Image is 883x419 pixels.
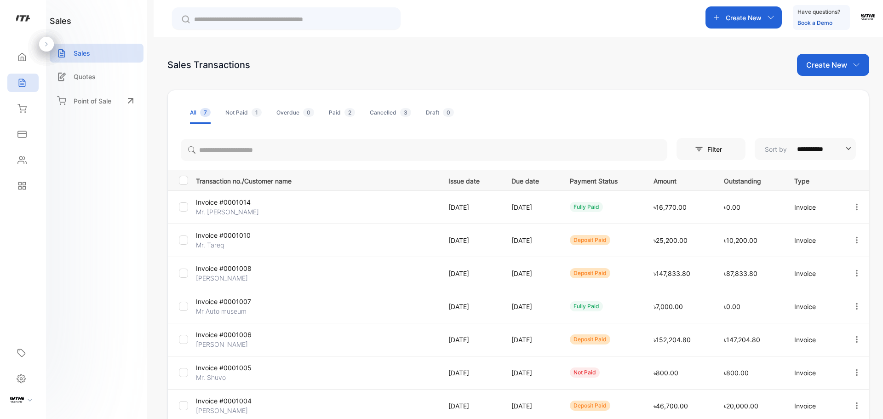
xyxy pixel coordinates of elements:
span: 7 [200,108,211,117]
div: deposit paid [570,268,610,278]
iframe: LiveChat chat widget [844,380,883,419]
p: [DATE] [511,401,551,411]
div: not paid [570,367,600,378]
p: [DATE] [511,368,551,378]
span: 3 [400,108,411,117]
p: Invoice #0001005 [196,363,276,373]
span: ৳147,204.80 [724,336,760,344]
p: Payment Status [570,174,635,186]
span: 2 [344,108,355,117]
p: Invoice [794,401,833,411]
span: ৳16,770.00 [654,203,687,211]
p: [PERSON_NAME] [196,273,276,283]
span: ৳800.00 [654,369,678,377]
h1: sales [50,15,71,27]
div: deposit paid [570,235,610,245]
p: Invoice #0001008 [196,264,276,273]
p: Invoice [794,202,833,212]
p: Have questions? [797,7,840,17]
p: Invoice [794,302,833,311]
span: ৳7,000.00 [654,303,683,310]
span: ৳800.00 [724,369,749,377]
img: avatar [861,9,875,23]
button: Create New [797,54,869,76]
img: profile [10,392,24,406]
a: Point of Sale [50,91,143,111]
div: Draft [426,109,454,117]
div: Overdue [276,109,314,117]
p: Create New [726,13,762,23]
p: Transaction no./Customer name [196,174,437,186]
div: Not Paid [225,109,262,117]
span: ৳46,700.00 [654,402,688,410]
p: [DATE] [511,235,551,245]
button: Create New [705,6,782,29]
p: Sales [74,48,90,58]
a: Book a Demo [797,19,832,26]
p: [DATE] [511,335,551,344]
p: [DATE] [511,202,551,212]
p: [DATE] [448,269,493,278]
p: Mr. [PERSON_NAME] [196,207,276,217]
p: Invoice #0001006 [196,330,276,339]
span: ৳20,000.00 [724,402,758,410]
p: Invoice [794,368,833,378]
p: Sort by [765,144,787,154]
p: [DATE] [448,235,493,245]
p: [DATE] [511,269,551,278]
a: Sales [50,44,143,63]
span: ৳10,200.00 [724,236,757,244]
span: ৳0.00 [724,303,740,310]
span: 0 [443,108,454,117]
p: [DATE] [448,302,493,311]
p: [DATE] [448,401,493,411]
div: deposit paid [570,401,610,411]
p: Type [794,174,833,186]
div: Cancelled [370,109,411,117]
p: Outstanding [724,174,775,186]
p: Amount [654,174,705,186]
p: [DATE] [448,202,493,212]
p: Mr. Tareq [196,240,276,250]
p: Invoice #0001007 [196,297,276,306]
p: Invoice #0001010 [196,230,276,240]
p: Issue date [448,174,493,186]
div: fully paid [570,202,603,212]
div: fully paid [570,301,603,311]
span: ৳25,200.00 [654,236,688,244]
span: ৳87,833.80 [724,270,757,277]
div: Sales Transactions [167,58,250,72]
p: Mr Auto museum [196,306,276,316]
p: Quotes [74,72,96,81]
p: Invoice #0001004 [196,396,276,406]
p: Create New [806,59,847,70]
button: Sort by [755,138,856,160]
p: [PERSON_NAME] [196,406,276,415]
p: Point of Sale [74,96,111,106]
p: [DATE] [448,368,493,378]
p: [DATE] [511,302,551,311]
p: Invoice [794,335,833,344]
p: Invoice #0001014 [196,197,276,207]
div: Paid [329,109,355,117]
p: [PERSON_NAME] [196,339,276,349]
button: avatar [861,6,875,29]
p: Due date [511,174,551,186]
p: [DATE] [448,335,493,344]
p: Invoice [794,235,833,245]
span: 0 [303,108,314,117]
a: Quotes [50,67,143,86]
span: ৳152,204.80 [654,336,691,344]
span: ৳0.00 [724,203,740,211]
span: ৳147,833.80 [654,270,690,277]
div: All [190,109,211,117]
p: Mr. Shuvo [196,373,276,382]
div: deposit paid [570,334,610,344]
img: logo [16,12,30,26]
span: 1 [252,108,262,117]
p: Invoice [794,269,833,278]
